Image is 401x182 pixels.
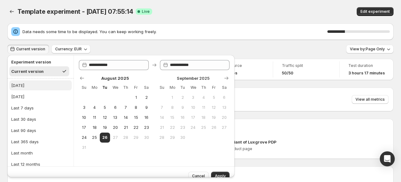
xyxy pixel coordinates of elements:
[157,133,167,143] button: Sunday September 28 2025
[110,113,120,123] button: Wednesday August 13 2025
[159,115,165,120] span: 14
[113,85,118,90] span: We
[11,82,24,88] div: [DATE]
[215,174,226,179] span: Apply
[141,83,152,93] th: Saturday
[7,7,16,16] button: Back
[355,97,385,102] span: View all metrics
[144,135,149,140] span: 30
[177,133,188,143] button: Tuesday September 30 2025
[16,47,45,52] span: Current version
[177,83,188,93] th: Tuesday
[133,105,139,110] span: 8
[89,133,99,143] button: Monday August 25 2025
[282,63,331,76] a: Traffic split50/50
[131,103,141,113] button: Friday August 8 2025
[219,113,229,123] button: Saturday September 20 2025
[157,123,167,133] button: Sunday September 21 2025
[191,85,196,90] span: We
[81,105,87,110] span: 3
[192,174,205,179] span: Cancel
[188,123,198,133] button: Wednesday September 24 2025
[201,85,206,90] span: Th
[144,105,149,110] span: 9
[92,125,97,130] span: 18
[170,95,175,100] span: 1
[133,125,139,130] span: 22
[89,103,99,113] button: Monday August 4 2025
[201,105,206,110] span: 11
[188,83,198,93] th: Wednesday
[352,95,389,104] button: View all metrics
[89,83,99,93] th: Monday
[11,150,33,156] div: Last month
[222,125,227,130] span: 27
[188,172,209,180] button: Cancel
[348,71,385,76] span: 3 hours 17 minutes
[120,133,131,143] button: Thursday August 28 2025
[11,161,40,167] div: Last 12 months
[209,123,219,133] button: Friday September 26 2025
[17,8,133,15] span: Template experiment - [DATE] 07:55:14
[131,113,141,123] button: Friday August 15 2025
[167,113,177,123] button: Monday September 15 2025
[157,113,167,123] button: Sunday September 14 2025
[123,135,128,140] span: 28
[222,115,227,120] span: 20
[159,125,165,130] span: 21
[9,159,72,169] button: Last 12 months
[81,115,87,120] span: 10
[209,113,219,123] button: Friday September 19 2025
[144,95,149,100] span: 2
[219,123,229,133] button: Saturday September 27 2025
[211,125,216,130] span: 26
[11,68,44,74] div: Current version
[120,113,131,123] button: Thursday August 14 2025
[9,125,72,135] button: Last 90 days
[11,94,24,100] div: [DATE]
[51,45,90,53] button: Currency: EUR
[177,123,188,133] button: Tuesday September 23 2025
[113,125,118,130] span: 20
[100,103,110,113] button: Tuesday August 5 2025
[102,125,108,130] span: 19
[219,83,229,93] th: Saturday
[191,115,196,120] span: 17
[346,45,394,53] button: View by:Page Only
[198,83,209,93] th: Thursday
[92,135,97,140] span: 25
[211,105,216,110] span: 12
[113,115,118,120] span: 13
[92,85,97,90] span: Mo
[211,85,216,90] span: Fr
[133,85,139,90] span: Fr
[102,85,108,90] span: Tu
[9,114,72,124] button: Last 30 days
[113,105,118,110] span: 6
[79,113,89,123] button: Sunday August 10 2025
[81,145,87,150] span: 31
[191,125,196,130] span: 24
[9,92,72,102] button: [DATE]
[180,125,185,130] span: 23
[201,115,206,120] span: 18
[78,74,86,83] button: Show previous month, July 2025
[167,83,177,93] th: Monday
[11,105,34,111] div: Last 7 days
[144,125,149,130] span: 23
[180,95,185,100] span: 2
[9,148,72,158] button: Last month
[123,85,128,90] span: Th
[22,28,327,35] span: Data needs some time to be displayed. You can keep working freely.
[123,125,128,130] span: 21
[167,103,177,113] button: Monday September 8 2025
[211,95,216,100] span: 5
[209,83,219,93] th: Friday
[9,80,72,90] button: [DATE]
[188,113,198,123] button: Wednesday September 17 2025
[222,74,231,83] button: Show next month, October 2025
[100,123,110,133] button: Tuesday August 19 2025
[110,133,120,143] button: Wednesday August 27 2025
[201,95,206,100] span: 4
[282,71,293,76] span: 50/50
